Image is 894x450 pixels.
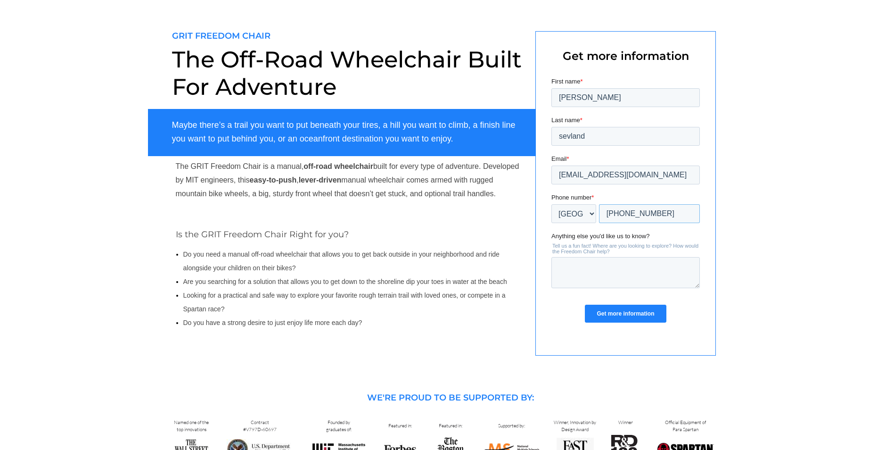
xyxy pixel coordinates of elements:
[388,423,412,429] span: Featured in:
[665,419,706,433] span: Official Equipment of Para Spartan
[618,419,633,425] span: Winner
[172,46,522,100] span: The Off-Road Wheelchair Built For Adventure
[303,162,373,170] strong: off-road wheelchair
[176,162,519,198] span: The GRIT Freedom Chair is a manual, built for every type of adventure. Developed by MIT engineers...
[367,392,534,403] span: WE'RE PROUD TO BE SUPPORTED BY:
[183,292,506,313] span: Looking for a practical and safe way to explore your favorite rough terrain trail with loved ones...
[326,419,352,433] span: Founded by graduates of:
[563,49,689,63] span: Get more information
[554,419,596,433] span: Winner, Innovation by Design Award
[439,423,462,429] span: Featured in:
[176,229,349,240] span: Is the GRIT Freedom Chair Right for you?
[183,278,507,285] span: Are you searching for a solution that allows you to get down to the shoreline dip your toes in wa...
[183,250,500,272] span: Do you need a manual off-road wheelchair that allows you to get back outside in your neighborhood...
[243,419,277,433] span: Contract #V797D-60697
[250,176,297,184] strong: easy-to-push
[172,120,516,143] span: Maybe there’s a trail you want to put beneath your tires, a hill you want to climb, a finish line...
[498,423,525,429] span: Supported by:
[299,176,342,184] strong: lever-driven
[172,31,271,41] span: GRIT FREEDOM CHAIR
[551,77,700,348] iframe: Form 0
[174,419,209,433] span: Named one of the top innovations
[183,319,362,326] span: Do you have a strong desire to just enjoy life more each day?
